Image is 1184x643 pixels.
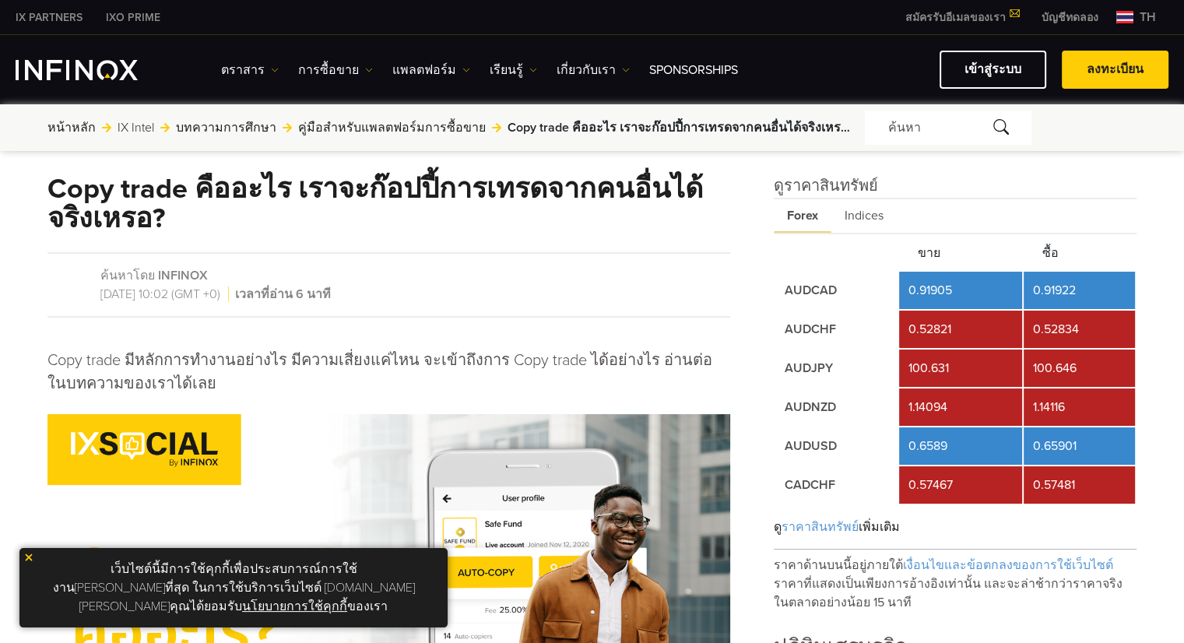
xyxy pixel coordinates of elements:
[775,272,898,309] td: AUDCAD
[27,556,440,620] p: เว็บไซต์นี้มีการใช้คุกกี้เพื่อประสบการณ์การใช้งาน[PERSON_NAME]ที่สุด ในการใช้บริการเว็บไซต์ [DOMA...
[899,272,1021,309] td: 0.91905
[94,9,172,26] a: INFINOX
[100,268,155,283] span: ค้นหาโดย
[894,11,1030,24] a: สมัครรับอีเมลของเรา
[774,199,831,233] span: Forex
[557,61,630,79] a: เกี่ยวกับเรา
[242,599,347,614] a: นโยบายการใช้คุกกี้
[899,311,1021,348] td: 0.52821
[47,349,730,395] p: Copy trade มีหลักการทำงานอย่างไร มีความเสี่ยงแค่ไหน จะเข้าถึงการ Copy trade ได้อย่างไร อ่านต่อในบ...
[1024,427,1136,465] td: 0.65901
[649,61,738,79] a: Sponsorships
[47,118,96,137] a: หน้าหลัก
[232,286,331,302] span: เวลาที่อ่าน 6 นาที
[102,123,111,132] img: arrow-right
[1024,350,1136,387] td: 100.646
[298,61,373,79] a: การซื้อขาย
[775,388,898,426] td: AUDNZD
[940,51,1046,89] a: เข้าสู่ระบบ
[1030,9,1110,26] a: INFINOX MENU
[100,286,229,302] span: [DATE] 10:02 (GMT +0)
[1024,272,1136,309] td: 0.91922
[903,557,1113,573] span: เงื่อนไขและข้อตกลงของการใช้เว็บไซต์
[782,519,859,535] span: ราคาสินทรัพย์
[774,505,1137,550] div: ดู เพิ่มเติม
[899,236,1021,270] th: ขาย
[118,118,154,137] a: IX Intel
[899,466,1021,504] td: 0.57467
[1024,388,1136,426] td: 1.14116
[899,350,1021,387] td: 100.631
[508,118,853,137] span: Copy trade คืออะไร เราจะก๊อปปี้การเทรดจากคนอื่นได้จริงเหรอ?
[298,118,486,137] a: คู่มือสำหรับแพลตฟอร์มการซื้อขาย
[1024,311,1136,348] td: 0.52834
[865,111,1031,145] div: ค้นหา
[160,123,170,132] img: arrow-right
[4,9,94,26] a: INFINOX
[158,268,208,283] a: INFINOX
[47,174,730,234] h1: Copy trade คืออะไร เราจะก๊อปปี้การเทรดจากคนอื่นได้จริงเหรอ?
[774,550,1137,612] p: ราคาด้านบนนี้อยู่ภายใต้ ราคาที่แสดงเป็นเพียงการอ้างอิงเท่านั้น และจะล่าช้ากว่าราคาจริงในตลาดอย่าง...
[492,123,501,132] img: arrow-right
[775,466,898,504] td: CADCHF
[774,174,1137,198] h4: ดูราคาสินทรัพย์
[23,552,34,563] img: yellow close icon
[1062,51,1168,89] a: ลงทะเบียน
[775,427,898,465] td: AUDUSD
[1024,236,1136,270] th: ซื้อ
[775,350,898,387] td: AUDJPY
[490,61,537,79] a: เรียนรู้
[899,427,1021,465] td: 0.6589
[775,311,898,348] td: AUDCHF
[899,388,1021,426] td: 1.14094
[1133,8,1162,26] span: th
[831,199,897,233] span: Indices
[221,61,279,79] a: ตราสาร
[176,118,276,137] a: บทความการศึกษา
[1024,466,1136,504] td: 0.57481
[392,61,470,79] a: แพลตฟอร์ม
[16,60,174,80] a: INFINOX Logo
[283,123,292,132] img: arrow-right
